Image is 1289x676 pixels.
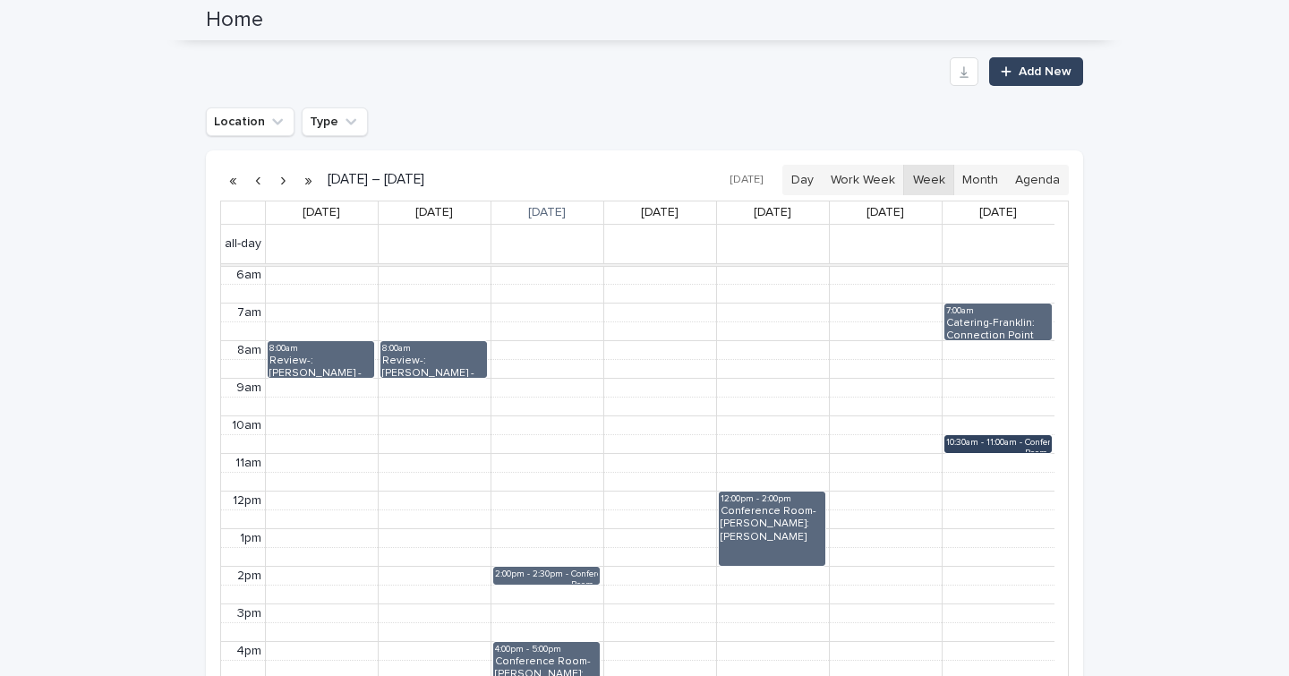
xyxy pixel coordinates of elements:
div: 10am [228,418,265,433]
div: 3pm [234,606,265,621]
a: August 13, 2025 [637,201,682,224]
button: Week [903,165,953,195]
a: August 14, 2025 [750,201,795,224]
a: August 12, 2025 [525,201,569,224]
div: Conference Room-[PERSON_NAME]: [PERSON_NAME] [721,505,824,543]
h2: Home [206,7,263,33]
button: Previous week [245,166,270,194]
div: 8:00am [382,343,486,354]
div: 4pm [233,644,265,659]
div: 11am [232,456,265,471]
button: [DATE] [721,167,772,193]
div: 9am [233,381,265,396]
button: Next year [295,166,320,194]
div: 8:00am [269,343,373,354]
h2: [DATE] – [DATE] [320,173,424,186]
a: Add New [989,57,1083,86]
button: Next week [270,166,295,194]
div: 6am [233,268,265,283]
div: 7am [234,305,265,321]
button: Location [206,107,295,136]
div: Review-: [PERSON_NAME] - Semi-annual Review [269,355,373,377]
div: Conference Room-[PERSON_NAME]: Interview [571,569,643,584]
div: 2pm [234,569,265,584]
span: all-day [221,236,265,252]
div: Review-: [PERSON_NAME] - 90 Day Review [382,355,486,377]
button: Type [302,107,368,136]
div: 7:00am [946,305,1050,316]
div: 12:00pm - 2:00pm [721,493,824,504]
button: Previous year [220,166,245,194]
button: Month [953,165,1007,195]
div: 8am [234,343,265,358]
div: Conference Room-[PERSON_NAME]: Interview [1025,437,1097,452]
span: Add New [1019,65,1071,78]
a: August 11, 2025 [412,201,457,224]
div: Catering-Franklin: Connection Point [946,317,1050,339]
div: 1pm [236,531,265,546]
a: August 16, 2025 [976,201,1020,224]
button: Day [782,165,823,195]
button: Work Week [822,165,904,195]
a: August 10, 2025 [299,201,344,224]
button: Agenda [1006,165,1069,195]
div: 4:00pm - 5:00pm [495,644,599,655]
div: 10:30am - 11:00am [946,437,1025,451]
a: August 15, 2025 [863,201,908,224]
div: 2:00pm - 2:30pm [495,569,571,583]
div: 12pm [229,493,265,509]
